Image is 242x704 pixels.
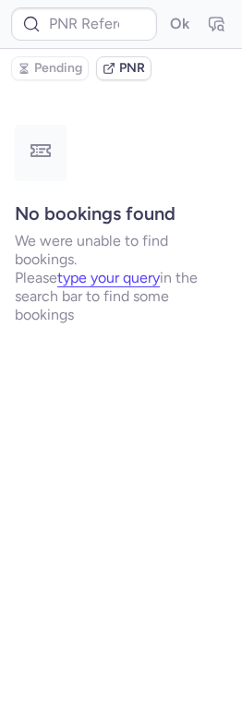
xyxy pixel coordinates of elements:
[119,61,145,76] span: PNR
[11,7,157,41] input: PNR Reference
[96,56,151,80] button: PNR
[15,269,227,324] p: Please in the search bar to find some bookings
[164,9,194,39] button: Ok
[57,270,160,286] button: type your query
[11,56,89,80] button: Pending
[15,232,227,269] p: We were unable to find bookings.
[15,202,175,225] strong: No bookings found
[34,61,82,76] span: Pending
